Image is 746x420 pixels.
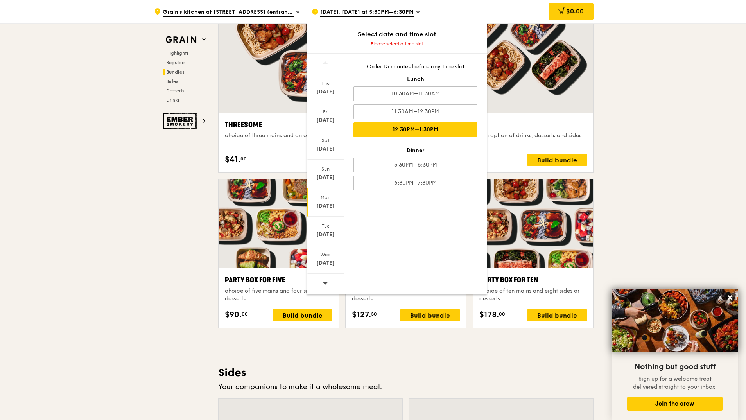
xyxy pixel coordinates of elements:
[242,311,248,317] span: 00
[307,30,487,39] div: Select date and time slot
[352,309,371,321] span: $127.
[273,309,332,321] div: Build bundle
[308,223,343,229] div: Tue
[225,309,242,321] span: $90.
[225,154,240,165] span: $41.
[353,104,477,119] div: 11:30AM–12:30PM
[353,86,477,101] div: 10:30AM–11:30AM
[308,259,343,267] div: [DATE]
[163,33,199,47] img: Grain web logo
[225,287,332,303] div: choice of five mains and four sides or desserts
[225,119,396,130] div: Threesome
[163,8,294,17] span: Grain's kitchen at [STREET_ADDRESS] (entrance along [PERSON_NAME][GEOGRAPHIC_DATA])
[308,194,343,201] div: Mon
[240,156,247,162] span: 00
[479,275,587,285] div: Party Box for Ten
[400,309,460,321] div: Build bundle
[308,80,343,86] div: Thu
[218,366,594,380] h3: Sides
[371,311,377,317] span: 50
[416,119,587,130] div: Fivesome
[166,97,179,103] span: Drinks
[166,88,184,93] span: Desserts
[166,50,188,56] span: Highlights
[353,158,477,172] div: 5:30PM–6:30PM
[308,174,343,181] div: [DATE]
[225,275,332,285] div: Party Box for Five
[353,147,477,154] div: Dinner
[627,397,723,411] button: Join the crew
[724,291,736,304] button: Close
[308,137,343,144] div: Sat
[479,287,587,303] div: choice of ten mains and eight sides or desserts
[353,122,477,137] div: 12:30PM–1:30PM
[479,309,499,321] span: $178.
[308,202,343,210] div: [DATE]
[166,79,178,84] span: Sides
[634,362,716,372] span: Nothing but good stuff
[527,154,587,166] div: Build bundle
[166,60,185,65] span: Regulars
[308,88,343,96] div: [DATE]
[352,287,459,303] div: choice of seven mains and six sides or desserts
[218,381,594,392] div: Your companions to make it a wholesome meal.
[225,132,396,140] div: choice of three mains and an option of drinks, desserts and sides
[566,7,584,15] span: $0.00
[612,289,738,352] img: DSC07876-Edit02-Large.jpeg
[166,69,185,75] span: Bundles
[308,251,343,258] div: Wed
[633,375,717,390] span: Sign up for a welcome treat delivered straight to your inbox.
[308,145,343,153] div: [DATE]
[527,309,587,321] div: Build bundle
[308,231,343,239] div: [DATE]
[320,8,414,17] span: [DATE], [DATE] at 5:30PM–6:30PM
[353,75,477,83] div: Lunch
[499,311,505,317] span: 00
[308,117,343,124] div: [DATE]
[163,113,199,129] img: Ember Smokery web logo
[307,41,487,47] div: Please select a time slot
[353,176,477,190] div: 6:30PM–7:30PM
[308,166,343,172] div: Sun
[308,109,343,115] div: Fri
[353,63,477,71] div: Order 15 minutes before any time slot
[416,132,587,140] div: choice of five mains and an option of drinks, desserts and sides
